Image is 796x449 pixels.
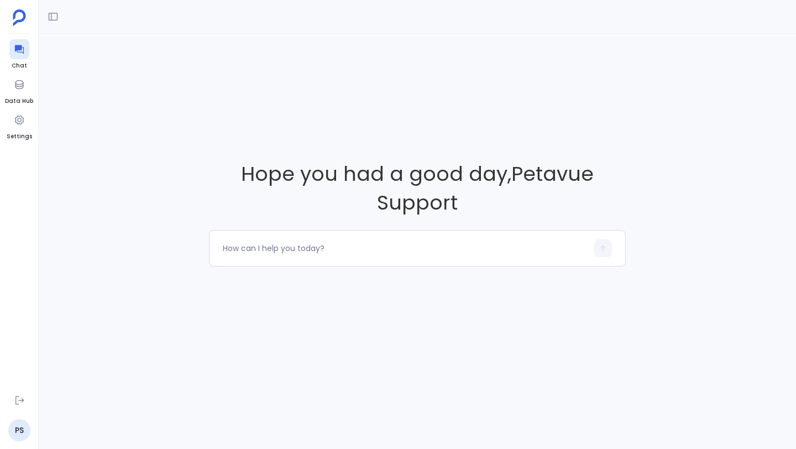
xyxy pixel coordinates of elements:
a: Chat [9,39,29,70]
img: petavue logo [13,9,26,26]
span: Chat [9,61,29,70]
span: Settings [7,132,32,141]
span: Hope you had a good day , Petavue Support [209,160,626,217]
a: Settings [7,110,32,141]
a: PS [8,419,30,441]
a: Data Hub [5,75,33,106]
span: Data Hub [5,97,33,106]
